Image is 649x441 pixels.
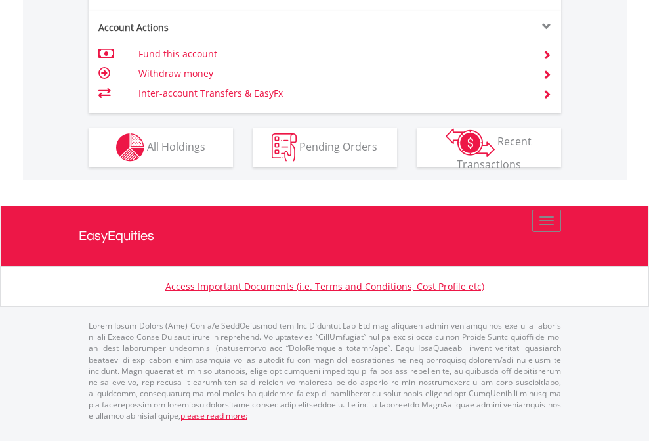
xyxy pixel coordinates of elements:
[272,133,297,162] img: pending_instructions-wht.png
[138,83,526,103] td: Inter-account Transfers & EasyFx
[147,139,205,153] span: All Holdings
[79,206,571,266] a: EasyEquities
[89,21,325,34] div: Account Actions
[417,128,561,167] button: Recent Transactions
[180,410,247,421] a: please read more:
[446,128,495,157] img: transactions-zar-wht.png
[116,133,144,162] img: holdings-wht.png
[253,128,397,167] button: Pending Orders
[89,320,561,421] p: Lorem Ipsum Dolors (Ame) Con a/e SeddOeiusmod tem InciDiduntut Lab Etd mag aliquaen admin veniamq...
[299,139,377,153] span: Pending Orders
[138,44,526,64] td: Fund this account
[89,128,233,167] button: All Holdings
[138,64,526,83] td: Withdraw money
[165,280,484,292] a: Access Important Documents (i.e. Terms and Conditions, Cost Profile etc)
